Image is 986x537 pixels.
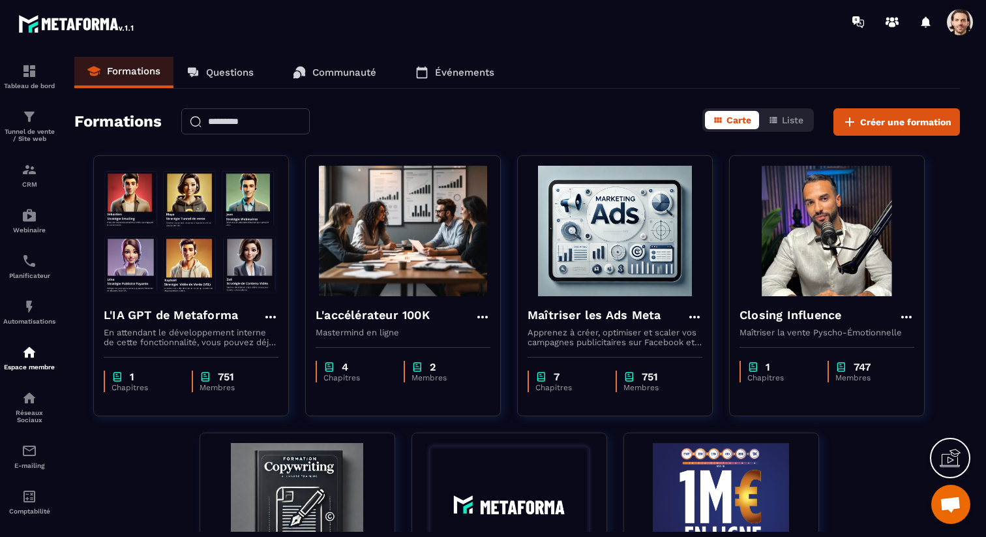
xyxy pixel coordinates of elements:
[173,57,267,88] a: Questions
[22,162,37,177] img: formation
[3,82,55,89] p: Tableau de bord
[623,371,635,383] img: chapter
[554,371,560,383] p: 7
[130,371,134,383] p: 1
[430,361,436,373] p: 2
[316,166,490,296] img: formation-background
[747,361,759,373] img: chapter
[22,345,37,360] img: automations
[854,361,871,373] p: 747
[218,371,234,383] p: 751
[3,462,55,469] p: E-mailing
[705,111,759,129] button: Carte
[3,433,55,479] a: emailemailE-mailing
[729,155,941,433] a: formation-backgroundClosing InfluenceMaîtriser la vente Pyscho-Émotionnellechapter1Chapitreschapt...
[739,328,914,337] p: Maîtriser la vente Pyscho-Émotionnelle
[107,65,160,77] p: Formations
[18,12,136,35] img: logo
[739,306,841,324] h4: Closing Influence
[623,383,689,392] p: Membres
[316,306,430,324] h4: L'accélérateur 100K
[411,373,477,382] p: Membres
[323,373,391,382] p: Chapitres
[323,361,335,373] img: chapter
[642,371,658,383] p: 751
[22,109,37,125] img: formation
[3,198,55,243] a: automationsautomationsWebinaire
[528,166,702,296] img: formation-background
[3,335,55,380] a: automationsautomationsEspace membre
[3,181,55,188] p: CRM
[435,67,494,78] p: Événements
[528,306,661,324] h4: Maîtriser les Ads Meta
[312,67,376,78] p: Communauté
[3,409,55,423] p: Réseaux Sociaux
[3,226,55,234] p: Webinaire
[22,443,37,459] img: email
[528,328,702,347] p: Apprenez à créer, optimiser et scaler vos campagnes publicitaires sur Facebook et Instagram.
[3,243,55,289] a: schedulerschedulerPlanificateur
[22,390,37,406] img: social-network
[760,111,811,129] button: Liste
[280,57,389,88] a: Communauté
[3,318,55,325] p: Automatisations
[316,328,490,337] p: Mastermind en ligne
[835,361,847,373] img: chapter
[3,152,55,198] a: formationformationCRM
[305,155,517,433] a: formation-backgroundL'accélérateur 100KMastermind en lignechapter4Chapitreschapter2Membres
[3,380,55,433] a: social-networksocial-networkRéseaux Sociaux
[726,115,751,125] span: Carte
[22,489,37,504] img: accountant
[860,115,951,129] span: Créer une formation
[200,383,265,392] p: Membres
[93,155,305,433] a: formation-backgroundL'IA GPT de MetaformaEn attendant le développement interne de cette fonctionn...
[517,155,729,433] a: formation-backgroundMaîtriser les Ads MetaApprenez à créer, optimiser et scaler vos campagnes pub...
[104,166,278,296] img: formation-background
[22,253,37,269] img: scheduler
[3,479,55,525] a: accountantaccountantComptabilité
[747,373,814,382] p: Chapitres
[3,363,55,371] p: Espace membre
[206,67,254,78] p: Questions
[782,115,803,125] span: Liste
[112,383,179,392] p: Chapitres
[104,306,238,324] h4: L'IA GPT de Metaforma
[411,361,423,373] img: chapter
[104,328,278,347] p: En attendant le développement interne de cette fonctionnalité, vous pouvez déjà l’utiliser avec C...
[739,166,914,296] img: formation-background
[3,289,55,335] a: automationsautomationsAutomatisations
[22,207,37,223] img: automations
[22,63,37,79] img: formation
[3,128,55,142] p: Tunnel de vente / Site web
[3,508,55,515] p: Comptabilité
[931,485,970,524] a: Ouvrir le chat
[22,299,37,315] img: automations
[74,108,162,136] h2: Formations
[535,383,603,392] p: Chapitres
[3,99,55,152] a: formationformationTunnel de vente / Site web
[3,54,55,99] a: formationformationTableau de bord
[112,371,123,383] img: chapter
[402,57,507,88] a: Événements
[74,57,173,88] a: Formations
[3,272,55,279] p: Planificateur
[342,361,348,373] p: 4
[833,108,960,136] button: Créer une formation
[766,361,770,373] p: 1
[835,373,901,382] p: Membres
[200,371,211,383] img: chapter
[535,371,547,383] img: chapter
